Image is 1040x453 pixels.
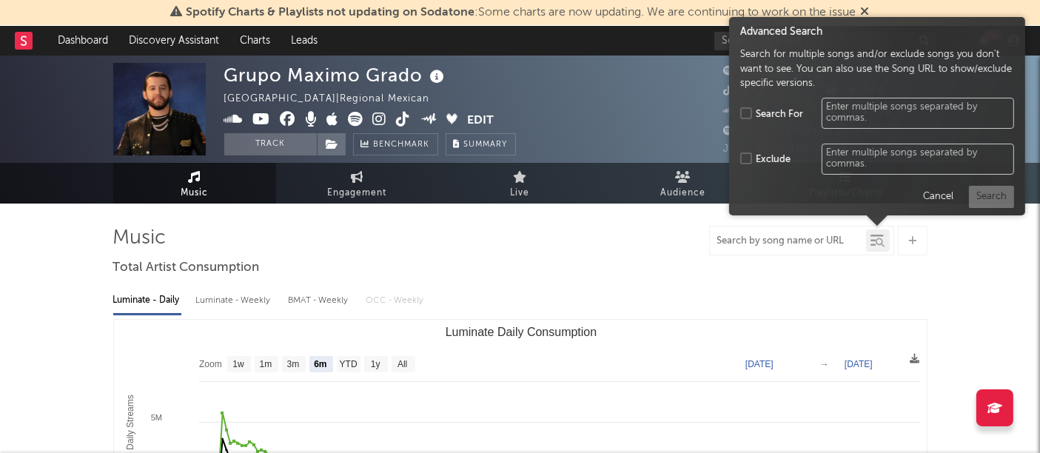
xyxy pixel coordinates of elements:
[353,133,438,155] a: Benchmark
[397,360,407,370] text: All
[756,107,803,121] div: Search For
[969,185,1014,207] button: Search
[229,26,281,56] a: Charts
[446,133,516,155] button: Summary
[370,360,380,370] text: 1y
[259,360,272,370] text: 1m
[745,359,774,369] text: [DATE]
[281,26,328,56] a: Leads
[724,107,769,116] span: 7,495
[602,163,765,204] a: Audience
[756,152,791,167] div: Exclude
[660,184,705,202] span: Audience
[187,7,475,19] span: Spotify Charts & Playlists not updating on Sodatone
[232,360,244,370] text: 1w
[328,184,387,202] span: Engagement
[724,67,787,76] span: 1,472,711
[445,326,597,338] text: Luminate Daily Consumption
[276,163,439,204] a: Engagement
[286,360,299,370] text: 3m
[113,163,276,204] a: Music
[740,24,1014,40] div: Advanced Search
[820,359,829,369] text: →
[714,32,936,50] input: Search for artists
[199,360,222,370] text: Zoom
[845,359,873,369] text: [DATE]
[724,87,780,96] span: 151,400
[724,127,883,136] span: 3,889,896 Monthly Listeners
[467,112,494,130] button: Edit
[196,288,274,313] div: Luminate - Weekly
[464,141,508,149] span: Summary
[118,26,229,56] a: Discovery Assistant
[289,288,352,313] div: BMAT - Weekly
[339,360,357,370] text: YTD
[374,136,430,154] span: Benchmark
[710,235,866,247] input: Search by song name or URL
[861,7,870,19] span: Dismiss
[224,63,449,87] div: Grupo Maximo Grado
[181,184,208,202] span: Music
[224,133,317,155] button: Track
[187,7,856,19] span: : Some charts are now updating. We are continuing to work on the issue
[113,259,260,277] span: Total Artist Consumption
[113,288,181,313] div: Luminate - Daily
[724,144,811,154] span: Jump Score: 41.6
[511,184,530,202] span: Live
[740,47,1014,91] div: Search for multiple songs and/or exclude songs you don't want to see. You can also use the Song U...
[439,163,602,204] a: Live
[47,26,118,56] a: Dashboard
[150,413,161,422] text: 5M
[314,360,326,370] text: 6m
[224,90,447,108] div: [GEOGRAPHIC_DATA] | Regional Mexican
[916,185,962,207] button: Cancel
